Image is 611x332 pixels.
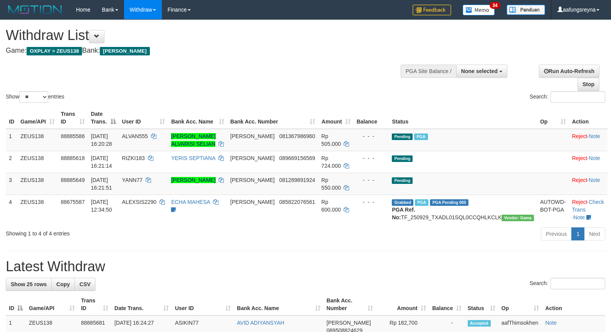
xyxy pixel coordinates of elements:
span: [PERSON_NAME] [230,155,275,161]
img: panduan.png [507,5,545,15]
td: ZEUS138 [17,173,58,195]
a: Note [589,177,600,183]
select: Showentries [19,91,48,103]
span: None selected [461,68,498,74]
a: Stop [577,78,599,91]
span: Copy 089669156569 to clipboard [279,155,315,161]
span: CSV [79,281,91,287]
span: Marked by aafanarl [414,133,428,140]
td: 3 [6,173,17,195]
a: Run Auto-Refresh [539,65,599,78]
button: None selected [456,65,507,78]
a: Show 25 rows [6,278,52,291]
span: YANN77 [122,177,143,183]
th: Bank Acc. Name: activate to sort column ascending [234,294,324,315]
th: Amount: activate to sort column ascending [376,294,429,315]
span: 88885649 [61,177,85,183]
span: Show 25 rows [11,281,47,287]
td: TF_250929_TXADL01SQL0CCQHLKCLK [389,195,537,224]
th: Game/API: activate to sort column ascending [17,107,58,129]
td: ZEUS138 [17,129,58,151]
a: Copy [51,278,75,291]
th: Action [569,107,608,129]
span: Copy 085822076561 to clipboard [279,199,315,205]
span: [DATE] 16:21:14 [91,155,112,169]
a: Next [584,227,605,240]
a: ECHA MAHESA [171,199,210,205]
td: · · [569,195,608,224]
span: [DATE] 16:21:51 [91,177,112,191]
th: Game/API: activate to sort column ascending [26,294,78,315]
a: Note [545,320,557,326]
td: · [569,151,608,173]
td: 4 [6,195,17,224]
th: Op: activate to sort column ascending [537,107,569,129]
span: Rp 724.000 [321,155,341,169]
a: Reject [572,133,587,139]
a: 1 [571,227,584,240]
img: Button%20Memo.svg [463,5,495,15]
a: AVID ADIYANSYAH [237,320,284,326]
span: Pending [392,177,413,184]
td: AUTOWD-BOT-PGA [537,195,569,224]
span: [PERSON_NAME] [230,177,275,183]
a: Note [574,214,585,220]
th: Date Trans.: activate to sort column ascending [111,294,172,315]
span: Copy 081289891924 to clipboard [279,177,315,183]
a: Previous [541,227,572,240]
span: 88675587 [61,199,85,205]
a: [PERSON_NAME] [171,177,215,183]
span: Rp 505.000 [321,133,341,147]
th: Status: activate to sort column ascending [465,294,499,315]
a: Note [589,133,600,139]
a: CSV [74,278,96,291]
a: YERIS SEPTIANA [171,155,215,161]
input: Search: [551,91,605,103]
th: ID: activate to sort column descending [6,294,26,315]
span: Copy 081367986960 to clipboard [279,133,315,139]
th: Balance: activate to sort column ascending [429,294,465,315]
th: Date Trans.: activate to sort column descending [88,107,119,129]
span: Pending [392,133,413,140]
th: Trans ID: activate to sort column ascending [58,107,88,129]
div: - - - [357,176,386,184]
a: Check Trans [572,199,604,213]
span: OXPLAY > ZEUS138 [27,47,82,55]
span: ALEXSIS2290 [122,199,157,205]
span: Copy [56,281,70,287]
a: [PERSON_NAME] ALVARISI SELIAN [171,133,215,147]
span: [DATE] 12:34:50 [91,199,112,213]
span: [DATE] 16:20:28 [91,133,112,147]
th: Bank Acc. Number: activate to sort column ascending [227,107,318,129]
span: PGA Pending [430,199,468,206]
span: [PERSON_NAME] [230,199,275,205]
td: · [569,173,608,195]
span: Rp 600.000 [321,199,341,213]
span: 88885586 [61,133,85,139]
td: 2 [6,151,17,173]
a: Reject [572,177,587,183]
td: · [569,129,608,151]
th: User ID: activate to sort column ascending [119,107,168,129]
td: ZEUS138 [17,151,58,173]
span: [PERSON_NAME] [230,133,275,139]
input: Search: [551,278,605,289]
span: [PERSON_NAME] [327,320,371,326]
img: Feedback.jpg [413,5,451,15]
td: ZEUS138 [17,195,58,224]
td: 1 [6,129,17,151]
th: Bank Acc. Number: activate to sort column ascending [324,294,376,315]
span: [PERSON_NAME] [100,47,149,55]
span: Rp 550.000 [321,177,341,191]
span: Pending [392,155,413,162]
div: - - - [357,198,386,206]
th: User ID: activate to sort column ascending [172,294,234,315]
h1: Withdraw List [6,28,399,43]
th: ID [6,107,17,129]
b: PGA Ref. No: [392,207,415,220]
th: Amount: activate to sort column ascending [318,107,354,129]
span: Vendor URL: https://trx31.1velocity.biz [502,215,534,221]
span: Grabbed [392,199,413,206]
span: 88885618 [61,155,85,161]
label: Search: [530,278,605,289]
